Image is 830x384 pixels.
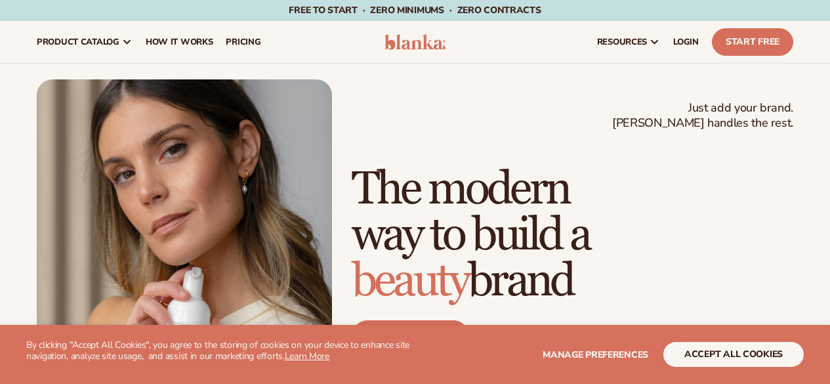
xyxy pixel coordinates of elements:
a: How It Works [139,21,220,63]
a: pricing [219,21,267,63]
span: pricing [226,37,260,47]
h1: The modern way to build a brand [352,167,793,305]
p: By clicking "Accept All Cookies", you agree to the storing of cookies on your device to enhance s... [26,340,415,362]
img: logo [384,34,446,50]
a: LOGIN [667,21,705,63]
a: Learn More [285,350,329,362]
span: How It Works [146,37,213,47]
span: Just add your brand. [PERSON_NAME] handles the rest. [612,100,793,131]
a: resources [591,21,667,63]
span: product catalog [37,37,119,47]
span: resources [597,37,647,47]
span: Manage preferences [543,349,648,361]
span: Free to start · ZERO minimums · ZERO contracts [289,4,541,16]
a: Start free [352,320,469,352]
a: product catalog [30,21,139,63]
span: LOGIN [673,37,699,47]
span: beauty [352,253,468,309]
a: Start Free [712,28,793,56]
button: accept all cookies [663,342,804,367]
button: Manage preferences [543,342,648,367]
